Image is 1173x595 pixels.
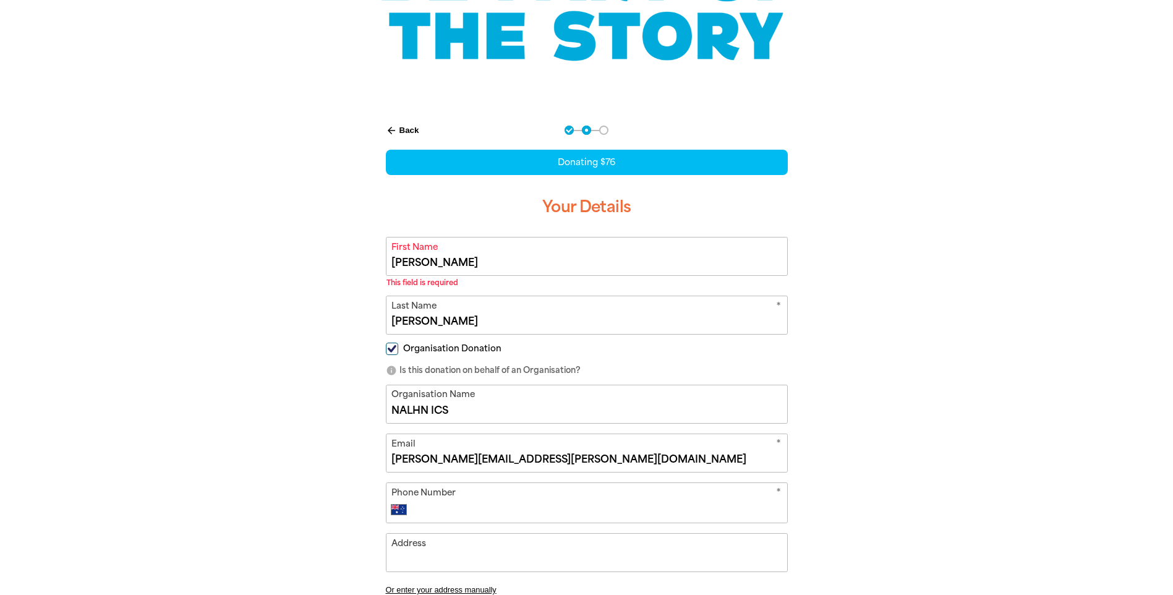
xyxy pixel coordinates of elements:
[403,343,501,354] span: Organisation Donation
[386,343,398,355] input: Organisation Donation
[386,365,397,376] i: info
[386,187,788,227] h3: Your Details
[582,126,591,135] button: Navigate to step 2 of 3 to enter your details
[381,120,424,141] button: Back
[776,486,781,502] i: Required
[386,585,788,594] button: Or enter your address manually
[565,126,574,135] button: Navigate to step 1 of 3 to enter your donation amount
[386,125,397,136] i: arrow_back
[386,364,788,377] p: Is this donation on behalf of an Organisation?
[386,150,788,175] div: Donating $76
[599,126,608,135] button: Navigate to step 3 of 3 to enter your payment details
